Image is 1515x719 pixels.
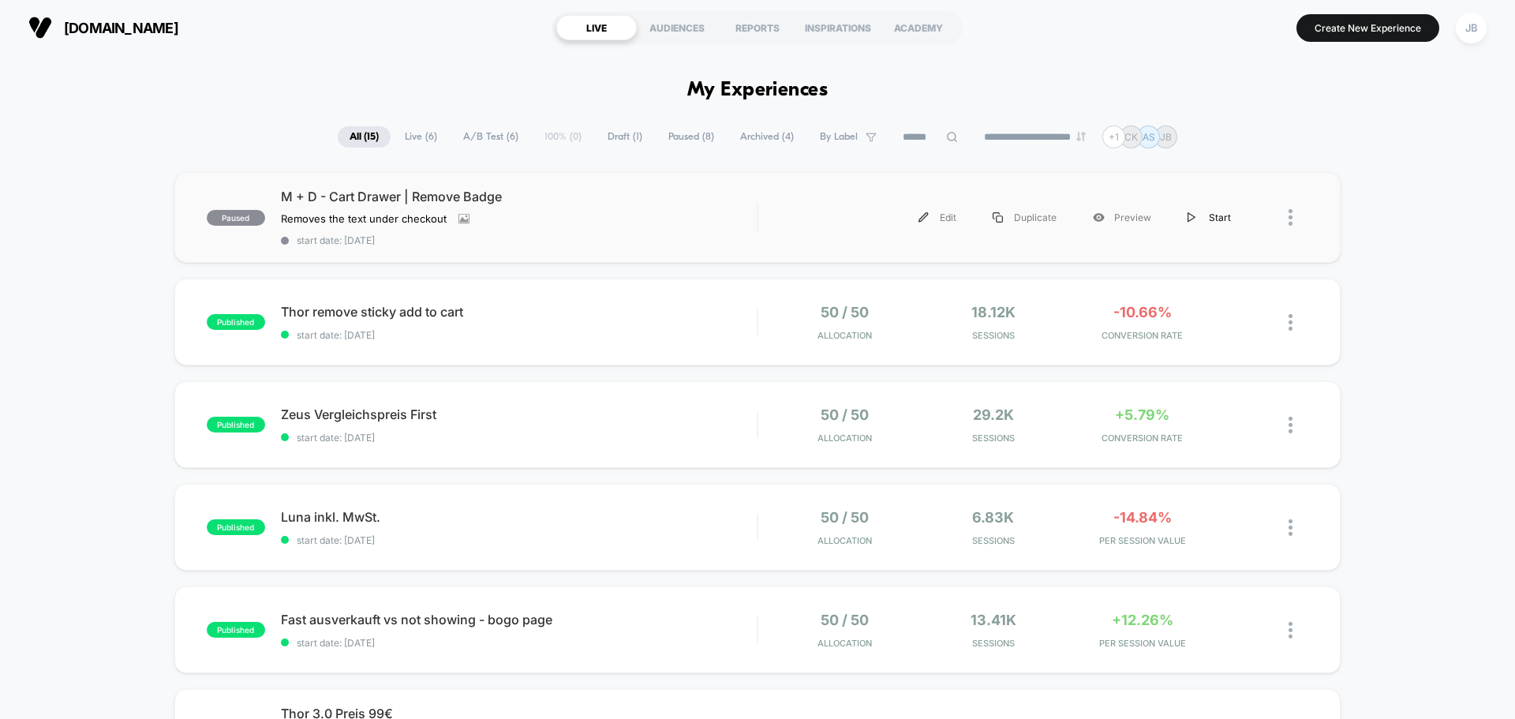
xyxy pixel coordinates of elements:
[1289,314,1292,331] img: close
[556,15,637,40] div: LIVE
[972,509,1014,526] span: 6.83k
[1296,14,1439,42] button: Create New Experience
[1160,131,1172,143] p: JB
[1112,612,1173,628] span: +12.26%
[1188,212,1195,223] img: menu
[207,622,265,638] span: published
[821,612,869,628] span: 50 / 50
[923,330,1064,341] span: Sessions
[338,126,391,148] span: All ( 15 )
[281,329,757,341] span: start date: [DATE]
[596,126,654,148] span: Draft ( 1 )
[281,637,757,649] span: start date: [DATE]
[971,612,1016,628] span: 13.41k
[973,406,1014,423] span: 29.2k
[1072,330,1213,341] span: CONVERSION RATE
[64,20,178,36] span: [DOMAIN_NAME]
[281,304,757,320] span: Thor remove sticky add to cart
[687,79,829,102] h1: My Experiences
[1072,638,1213,649] span: PER SESSION VALUE
[1075,200,1169,235] div: Preview
[637,15,717,40] div: AUDIENCES
[281,534,757,546] span: start date: [DATE]
[1102,125,1125,148] div: + 1
[1289,209,1292,226] img: close
[1113,304,1172,320] span: -10.66%
[281,234,757,246] span: start date: [DATE]
[1169,200,1249,235] div: Start
[1072,433,1213,444] span: CONVERSION RATE
[281,406,757,422] span: Zeus Vergleichspreis First
[1289,519,1292,536] img: close
[923,535,1064,546] span: Sessions
[1113,509,1172,526] span: -14.84%
[207,210,265,226] span: paused
[207,314,265,330] span: published
[817,330,872,341] span: Allocation
[878,15,959,40] div: ACADEMY
[1289,417,1292,433] img: close
[207,417,265,433] span: published
[207,519,265,535] span: published
[1451,12,1491,44] button: JB
[728,126,806,148] span: Archived ( 4 )
[821,304,869,320] span: 50 / 50
[974,200,1075,235] div: Duplicate
[281,189,757,204] span: M + D - Cart Drawer | Remove Badge
[24,15,183,40] button: [DOMAIN_NAME]
[923,433,1064,444] span: Sessions
[28,16,52,39] img: Visually logo
[717,15,798,40] div: REPORTS
[281,509,757,525] span: Luna inkl. MwSt.
[918,212,929,223] img: menu
[817,638,872,649] span: Allocation
[820,131,858,143] span: By Label
[821,406,869,423] span: 50 / 50
[281,612,757,627] span: Fast ausverkauft vs not showing - bogo page
[393,126,449,148] span: Live ( 6 )
[817,535,872,546] span: Allocation
[900,200,974,235] div: Edit
[451,126,530,148] span: A/B Test ( 6 )
[1115,406,1169,423] span: +5.79%
[281,212,447,225] span: Removes the text under checkout
[971,304,1016,320] span: 18.12k
[1143,131,1155,143] p: AS
[821,509,869,526] span: 50 / 50
[1124,131,1138,143] p: CK
[798,15,878,40] div: INSPIRATIONS
[281,432,757,444] span: start date: [DATE]
[1072,535,1213,546] span: PER SESSION VALUE
[1076,132,1086,141] img: end
[656,126,726,148] span: Paused ( 8 )
[993,212,1003,223] img: menu
[817,433,872,444] span: Allocation
[923,638,1064,649] span: Sessions
[1289,622,1292,638] img: close
[1456,13,1487,43] div: JB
